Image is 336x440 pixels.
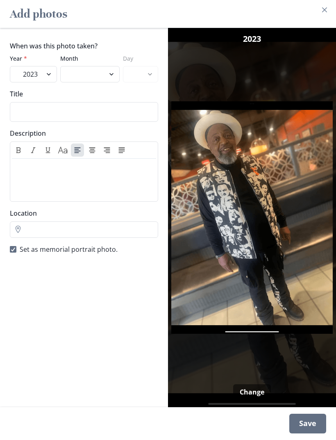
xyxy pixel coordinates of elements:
[56,144,69,157] button: Heading
[27,144,40,157] button: Italic
[20,244,118,254] span: Set as memorial portrait photo.
[12,144,25,157] button: Bold
[41,144,54,157] button: Underline
[318,3,331,16] button: Close
[123,54,154,63] label: Day
[171,28,333,407] img: Photo
[10,41,98,51] legend: When was this photo taken?
[60,54,114,63] label: Month
[100,144,114,157] button: Align right
[243,33,261,45] span: 2023
[10,128,153,138] label: Description
[123,66,159,82] select: Day
[10,54,52,63] label: Year
[289,414,326,433] div: Save
[233,384,271,401] button: Change
[71,144,84,157] button: Align left
[86,144,99,157] button: Align center
[60,66,119,82] select: Month
[115,144,128,157] button: Align justify
[10,89,153,99] label: Title
[10,208,153,218] label: Location
[10,3,67,25] h2: Add photos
